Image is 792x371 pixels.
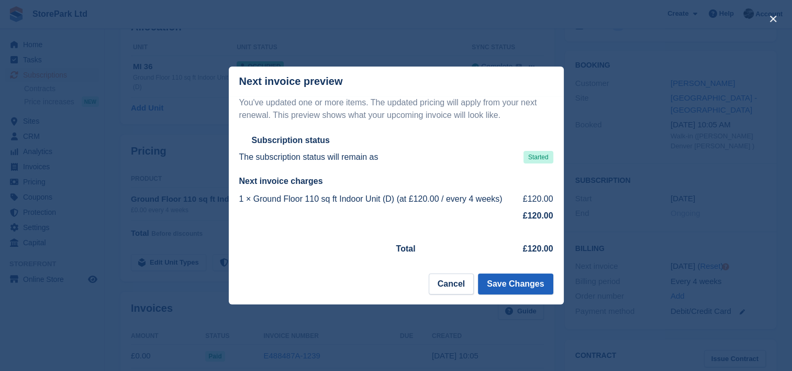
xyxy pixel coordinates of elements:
[239,96,553,122] p: You've updated one or more items. The updated pricing will apply from your next renewal. This pre...
[523,211,553,220] strong: £120.00
[239,191,521,208] td: 1 × Ground Floor 110 sq ft Indoor Unit (D) (at £120.00 / every 4 weeks)
[765,10,782,27] button: close
[523,151,553,163] span: Started
[239,151,378,163] p: The subscription status will remain as
[239,75,343,88] p: Next invoice preview
[252,135,330,146] h2: Subscription status
[429,274,474,294] button: Cancel
[239,176,553,187] h2: Next invoice charges
[396,244,416,253] strong: Total
[521,191,553,208] td: £120.00
[478,274,553,294] button: Save Changes
[523,244,553,253] strong: £120.00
